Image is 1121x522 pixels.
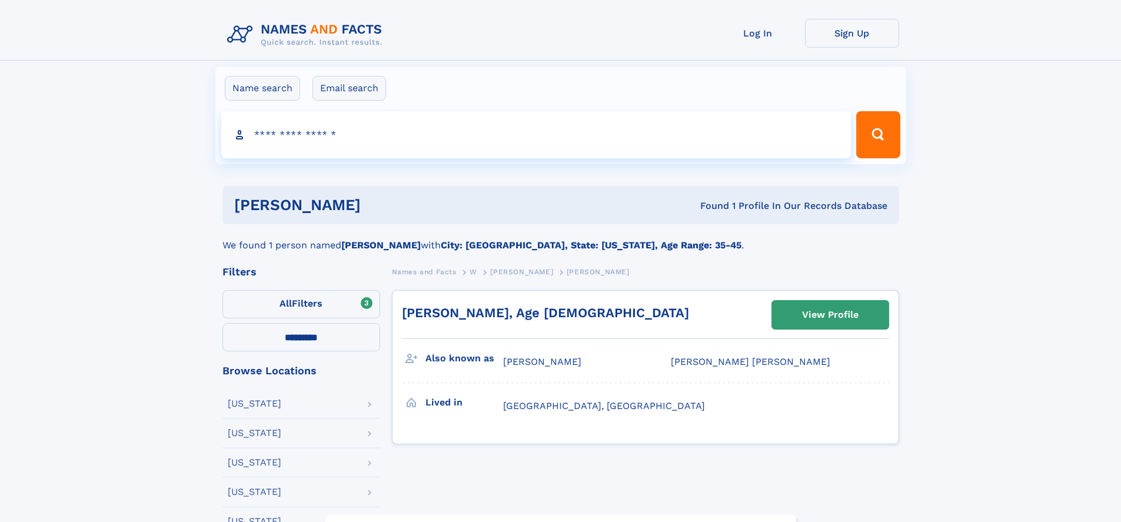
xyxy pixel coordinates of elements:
[671,356,830,367] span: [PERSON_NAME] [PERSON_NAME]
[711,19,805,48] a: Log In
[772,301,889,329] a: View Profile
[802,301,859,328] div: View Profile
[228,487,281,497] div: [US_STATE]
[222,290,380,318] label: Filters
[222,267,380,277] div: Filters
[222,224,899,252] div: We found 1 person named with .
[312,76,386,101] label: Email search
[425,393,503,413] h3: Lived in
[228,458,281,467] div: [US_STATE]
[805,19,899,48] a: Sign Up
[221,111,851,158] input: search input
[228,428,281,438] div: [US_STATE]
[222,19,392,51] img: Logo Names and Facts
[228,399,281,408] div: [US_STATE]
[530,200,887,212] div: Found 1 Profile In Our Records Database
[425,348,503,368] h3: Also known as
[402,305,689,320] a: [PERSON_NAME], Age [DEMOGRAPHIC_DATA]
[441,240,741,251] b: City: [GEOGRAPHIC_DATA], State: [US_STATE], Age Range: 35-45
[392,264,457,279] a: Names and Facts
[490,264,553,279] a: [PERSON_NAME]
[280,298,292,309] span: All
[856,111,900,158] button: Search Button
[567,268,630,276] span: [PERSON_NAME]
[225,76,300,101] label: Name search
[503,400,705,411] span: [GEOGRAPHIC_DATA], [GEOGRAPHIC_DATA]
[341,240,421,251] b: [PERSON_NAME]
[470,268,477,276] span: W
[222,365,380,376] div: Browse Locations
[503,356,581,367] span: [PERSON_NAME]
[470,264,477,279] a: W
[234,198,531,212] h1: [PERSON_NAME]
[490,268,553,276] span: [PERSON_NAME]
